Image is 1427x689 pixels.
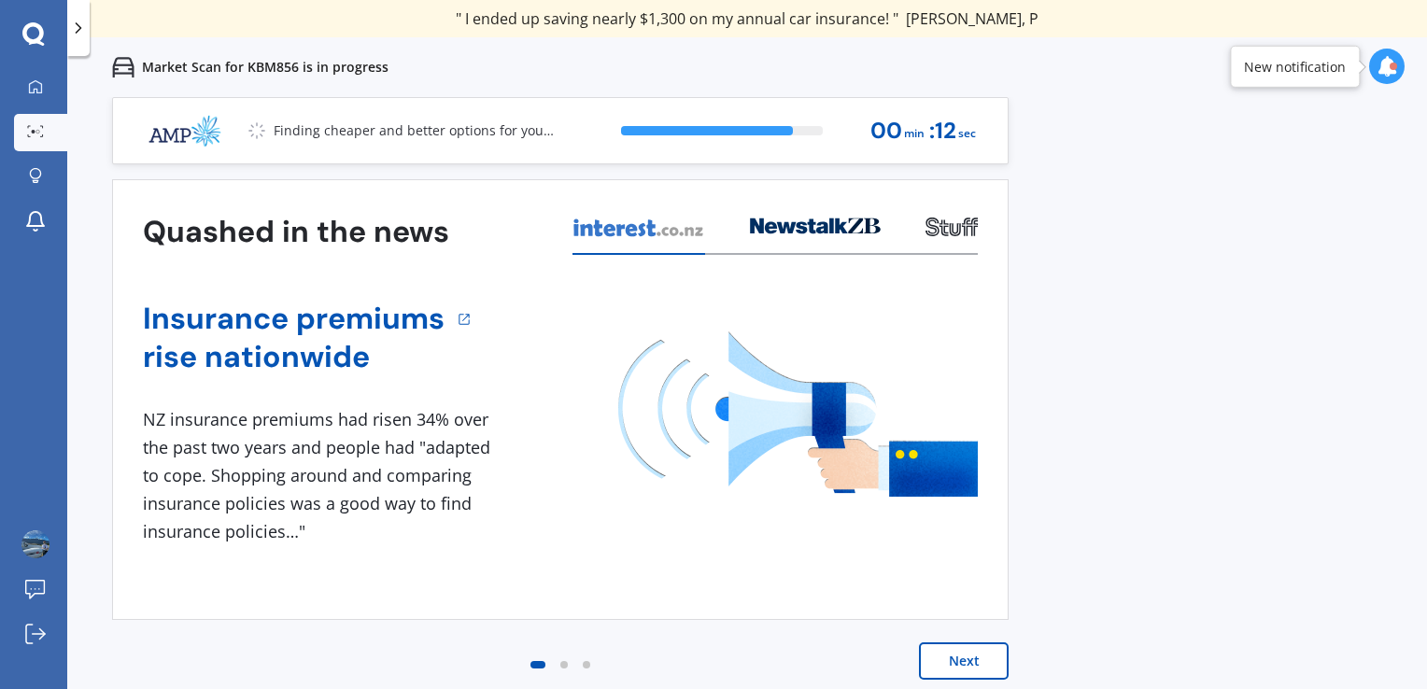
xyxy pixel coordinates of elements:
span: 00 [870,119,902,144]
a: rise nationwide [143,338,445,376]
span: min [904,121,925,147]
span: : 12 [929,119,956,144]
p: Market Scan for KBM856 is in progress [142,58,389,77]
img: car.f15378c7a67c060ca3f3.svg [112,56,134,78]
div: New notification [1244,57,1346,76]
h3: Quashed in the news [143,213,449,251]
button: Next [919,642,1009,680]
span: sec [958,121,976,147]
p: Finding cheaper and better options for you... [274,121,554,140]
img: picture [21,530,49,558]
div: NZ insurance premiums had risen 34% over the past two years and people had "adapted to cope. Shop... [143,406,498,545]
img: media image [618,331,978,497]
a: Insurance premiums [143,300,445,338]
